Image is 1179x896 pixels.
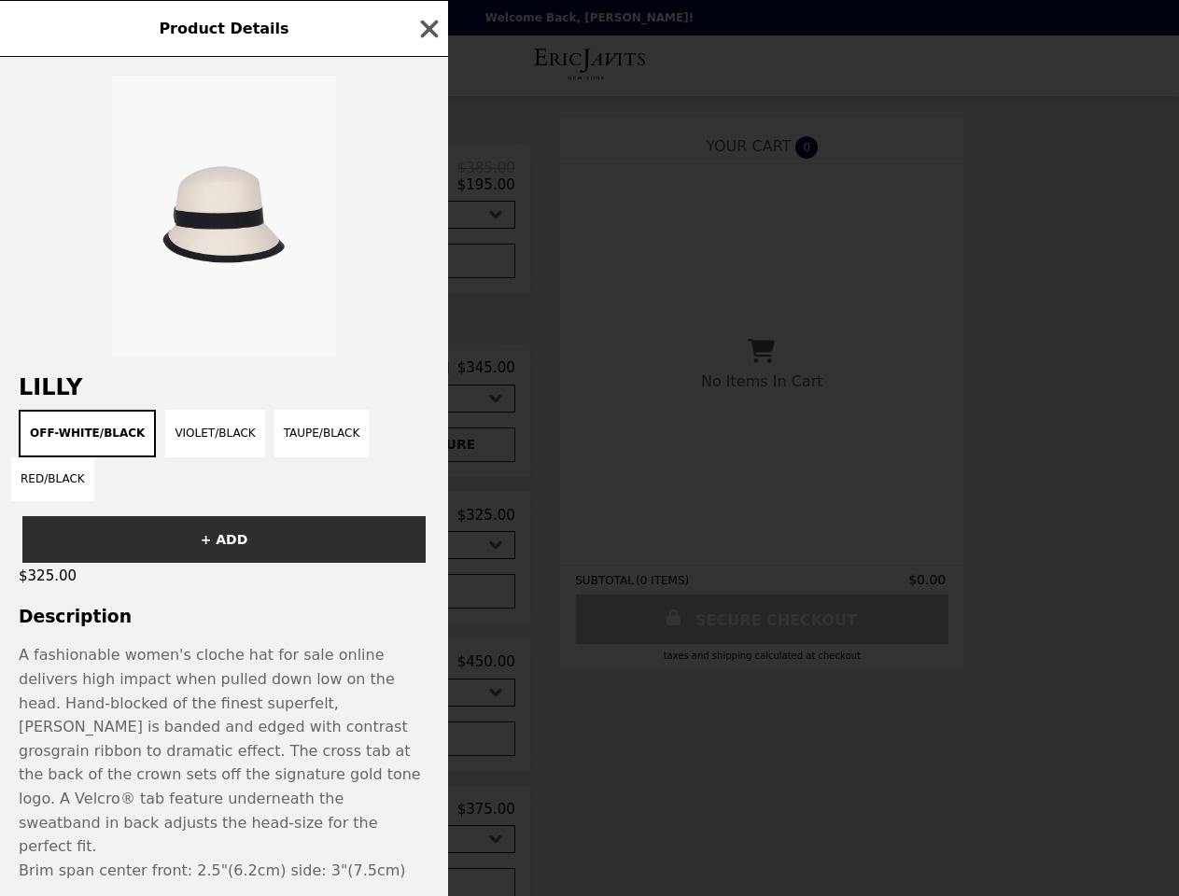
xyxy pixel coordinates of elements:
[11,457,94,501] button: Red/Black
[159,20,288,37] span: Product Details
[112,76,336,356] img: Off-White/Black
[19,643,429,858] p: A fashionable women's cloche hat for sale online delivers high impact when pulled down low on the...
[274,410,370,457] button: Taupe/Black
[19,410,156,457] button: Off-White/Black
[19,859,429,883] p: Brim span center front: 2.5"(6.2cm) side: 3"(7.5cm)
[22,516,426,563] button: + ADD
[165,410,264,457] button: Violet/Black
